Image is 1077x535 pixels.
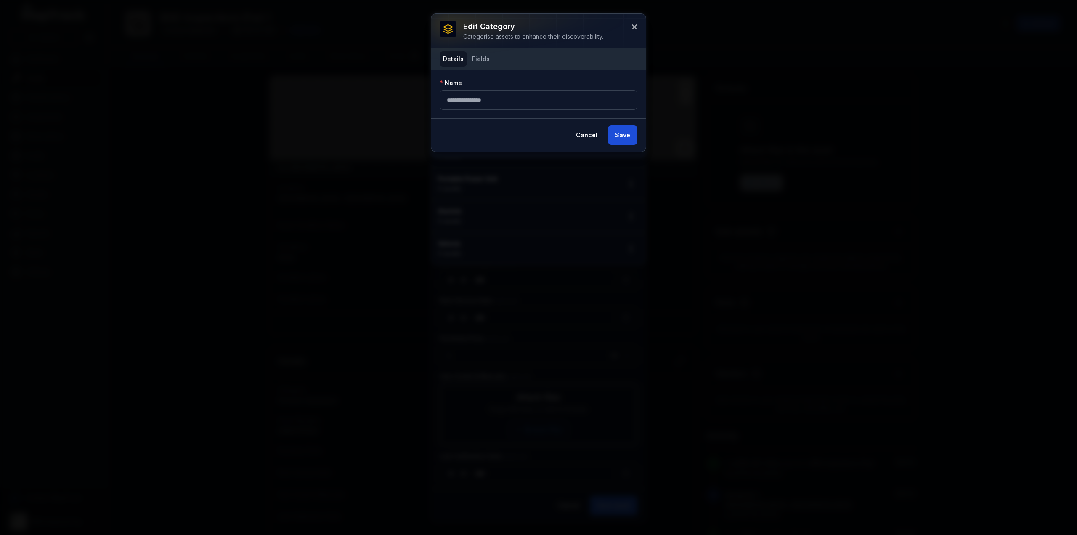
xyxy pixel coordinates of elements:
[463,32,603,41] div: Categorise assets to enhance their discoverability.
[469,51,493,67] button: Fields
[440,51,467,67] button: Details
[569,125,605,145] button: Cancel
[463,21,603,32] h3: Edit category
[440,79,462,87] label: Name
[608,125,637,145] button: Save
